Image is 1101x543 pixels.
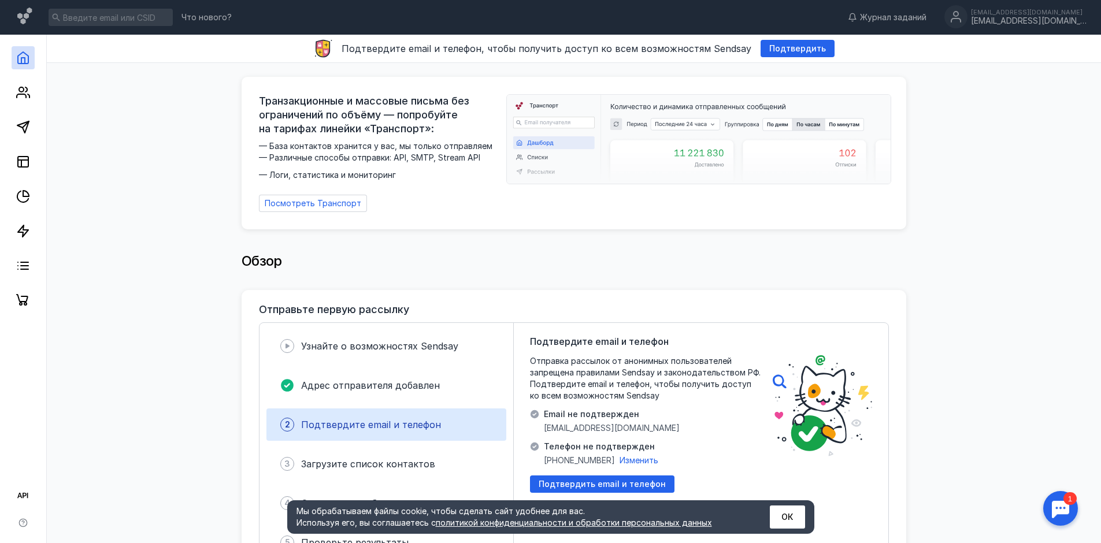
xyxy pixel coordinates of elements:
[770,505,805,529] button: ОК
[971,9,1087,16] div: [EMAIL_ADDRESS][DOMAIN_NAME]
[301,419,441,430] span: Подтвердите email и телефон
[436,518,712,527] a: политикой конфиденциальности и обработки персональных данных
[530,334,669,348] span: Подтвердите email и телефон
[181,13,232,21] span: Что нового?
[49,9,173,26] input: Введите email или CSID
[769,44,826,54] span: Подтвердить
[620,455,658,465] span: Изменить
[259,304,409,315] h3: Отправьте первую рассылку
[284,458,290,470] span: 3
[544,422,680,434] span: [EMAIL_ADDRESS][DOMAIN_NAME]
[284,497,290,509] span: 4
[242,252,282,269] span: Обзор
[544,441,658,452] span: Телефон не подтвержден
[620,455,658,466] button: Изменить
[301,497,443,509] span: Отправьте пробную рассылку
[530,475,674,493] button: Подтвердить email и телефон
[539,479,666,489] span: Подтвердить email и телефон
[530,355,761,401] span: Отправка рассылок от анонимных пользователей запрещена правилами Sendsay и законодательством РФ. ...
[971,16,1087,26] div: [EMAIL_ADDRESS][DOMAIN_NAME]
[259,195,367,212] a: Посмотреть Транспорт
[544,455,615,466] span: [PHONE_NUMBER]
[301,380,440,391] span: Адрес отправителя добавлен
[301,458,435,470] span: Загрузите список контактов
[773,355,872,456] img: poster
[761,40,835,57] button: Подтвердить
[860,12,926,23] span: Журнал заданий
[265,199,361,209] span: Посмотреть Транспорт
[544,408,680,420] span: Email не подтвержден
[507,95,891,184] img: dashboard-transport-banner
[285,419,290,430] span: 2
[342,43,751,54] span: Подтвердите email и телефон, чтобы получить доступ ко всем возможностям Sendsay
[296,505,742,529] div: Мы обрабатываем файлы cookie, чтобы сделать сайт удобнее для вас. Используя его, вы соглашаетесь c
[259,94,499,136] span: Транзакционные и массовые письма без ограничений по объёму — попробуйте на тарифах линейки «Транс...
[176,13,238,21] a: Что нового?
[26,7,39,20] div: 1
[259,140,499,181] span: — База контактов хранится у вас, мы только отправляем — Различные способы отправки: API, SMTP, St...
[842,12,932,23] a: Журнал заданий
[301,340,458,352] span: Узнайте о возможностях Sendsay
